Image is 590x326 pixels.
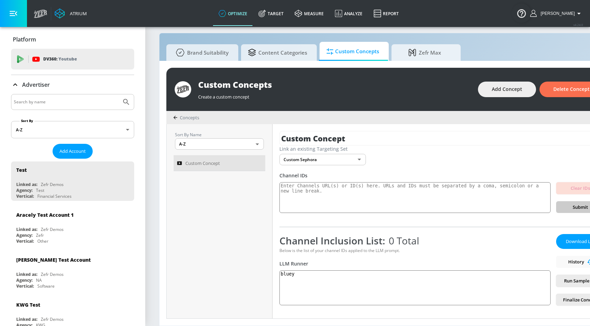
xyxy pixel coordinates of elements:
[326,43,379,60] span: Custom Concepts
[16,187,33,193] div: Agency:
[16,193,34,199] div: Vertical:
[11,161,134,201] div: TestLinked as:Zefr DemosAgency:TestVertical:Financial Services
[11,251,134,291] div: [PERSON_NAME] Test AccountLinked as:Zefr DemosAgency:NAVertical:Software
[478,82,536,97] button: Add Concept
[55,8,87,19] a: Atrium
[41,226,64,232] div: Zefr Demos
[67,10,87,17] div: Atrium
[41,271,64,277] div: Zefr Demos
[41,181,64,187] div: Zefr Demos
[553,85,590,94] span: Delete Concept
[11,30,134,49] div: Platform
[573,23,583,27] span: v 4.24.0
[11,206,134,246] div: Aracely Test Account 1Linked as:Zefr DemosAgency:ZefrVertical:Other
[53,144,93,159] button: Add Account
[58,55,77,63] p: Youtube
[11,49,134,69] div: DV360: Youtube
[11,121,134,138] div: A-Z
[41,316,64,322] div: Zefr Demos
[20,119,35,123] label: Sort By
[13,36,36,43] p: Platform
[16,212,74,218] div: Aracely Test Account 1
[175,131,264,138] p: Sort By Name
[174,155,265,171] a: Custom Concept
[185,159,220,167] span: Custom Concept
[279,248,551,253] div: Below is the list of your channel IDs applied to the LLM prompt.
[16,167,27,173] div: Test
[16,277,33,283] div: Agency:
[279,154,366,165] div: Custom Sephora
[279,260,551,267] div: LLM Runner
[279,270,551,305] textarea: bluey
[213,1,253,26] a: optimize
[538,11,575,16] span: login as: uyen.hoang@zefr.com
[16,301,40,308] div: KWG Test
[180,114,199,121] span: Concepts
[16,283,34,289] div: Vertical:
[43,55,77,63] p: DV360:
[16,316,37,322] div: Linked as:
[253,1,289,26] a: Target
[16,238,34,244] div: Vertical:
[198,90,471,100] div: Create a custom concept
[16,257,91,263] div: [PERSON_NAME] Test Account
[59,147,86,155] span: Add Account
[512,3,531,23] button: Open Resource Center
[398,44,451,61] span: Zefr Max
[175,138,264,150] div: A-Z
[289,1,329,26] a: measure
[368,1,404,26] a: Report
[173,114,199,121] div: Concepts
[16,271,37,277] div: Linked as:
[530,9,583,18] button: [PERSON_NAME]
[248,44,307,61] span: Content Categories
[198,79,471,90] div: Custom Concepts
[11,75,134,94] div: Advertiser
[22,81,50,89] p: Advertiser
[16,232,33,238] div: Agency:
[37,283,55,289] div: Software
[16,226,37,232] div: Linked as:
[16,181,37,187] div: Linked as:
[173,44,229,61] span: Brand Suitability
[279,234,551,247] div: Channel Inclusion List:
[37,193,72,199] div: Financial Services
[36,232,44,238] div: Zefr
[37,238,48,244] div: Other
[385,234,419,247] span: 0 Total
[14,97,119,106] input: Search by name
[492,85,522,94] span: Add Concept
[36,277,42,283] div: NA
[36,187,44,193] div: Test
[329,1,368,26] a: Analyze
